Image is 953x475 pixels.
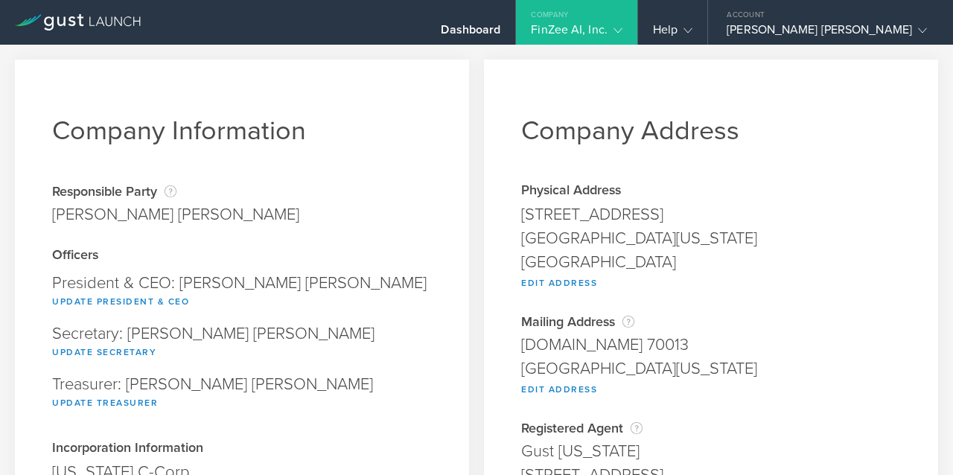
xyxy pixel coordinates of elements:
button: Update President & CEO [52,293,189,310]
div: [PERSON_NAME] [PERSON_NAME] [52,203,299,226]
div: Officers [52,249,432,264]
div: [GEOGRAPHIC_DATA][US_STATE] [521,357,901,380]
div: [DOMAIN_NAME] 70013 [521,333,901,357]
div: [GEOGRAPHIC_DATA][US_STATE] [521,226,901,250]
div: FinZee AI, Inc. [531,22,622,45]
div: [STREET_ADDRESS] [521,203,901,226]
div: Incorporation Information [52,441,432,456]
div: Physical Address [521,184,901,199]
button: Edit Address [521,274,597,292]
button: Update Treasurer [52,394,158,412]
div: Registered Agent [521,421,901,436]
h1: Company Address [521,115,901,147]
div: Dashboard [441,22,500,45]
div: Responsible Party [52,184,299,199]
div: Help [653,22,692,45]
div: Gust [US_STATE] [521,439,901,463]
div: Mailing Address [521,314,901,329]
div: Treasurer: [PERSON_NAME] [PERSON_NAME] [52,369,432,419]
h1: Company Information [52,115,432,147]
div: [GEOGRAPHIC_DATA] [521,250,901,274]
div: Secretary: [PERSON_NAME] [PERSON_NAME] [52,318,432,369]
div: President & CEO: [PERSON_NAME] [PERSON_NAME] [52,267,432,318]
button: Edit Address [521,380,597,398]
div: [PERSON_NAME] [PERSON_NAME] [727,22,927,45]
button: Update Secretary [52,343,156,361]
